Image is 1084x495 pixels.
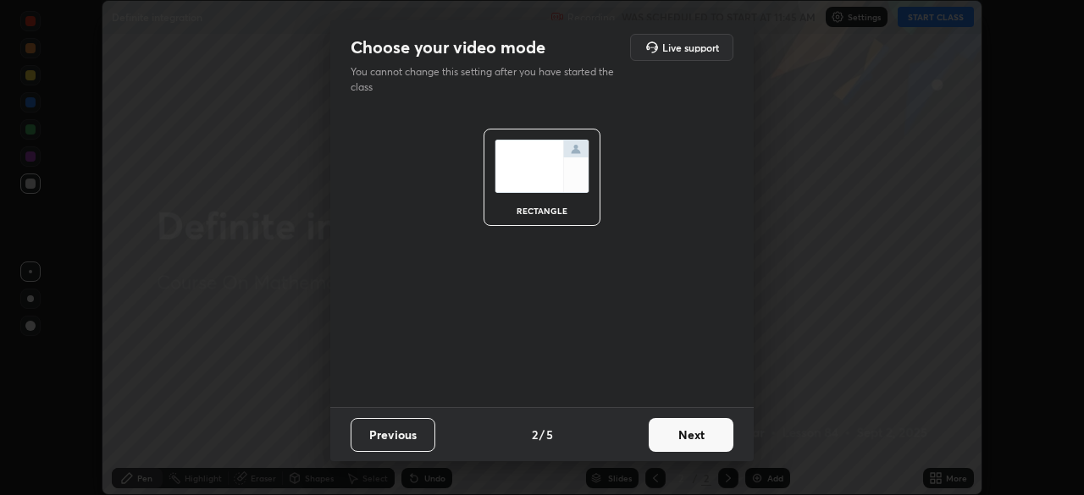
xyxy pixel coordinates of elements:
[546,426,553,443] h4: 5
[351,64,625,95] p: You cannot change this setting after you have started the class
[508,206,576,215] div: rectangle
[539,426,545,443] h4: /
[662,42,719,52] h5: Live support
[351,418,435,452] button: Previous
[649,418,733,452] button: Next
[495,140,589,193] img: normalScreenIcon.ae25ed63.svg
[532,426,538,443] h4: 2
[351,36,545,58] h2: Choose your video mode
